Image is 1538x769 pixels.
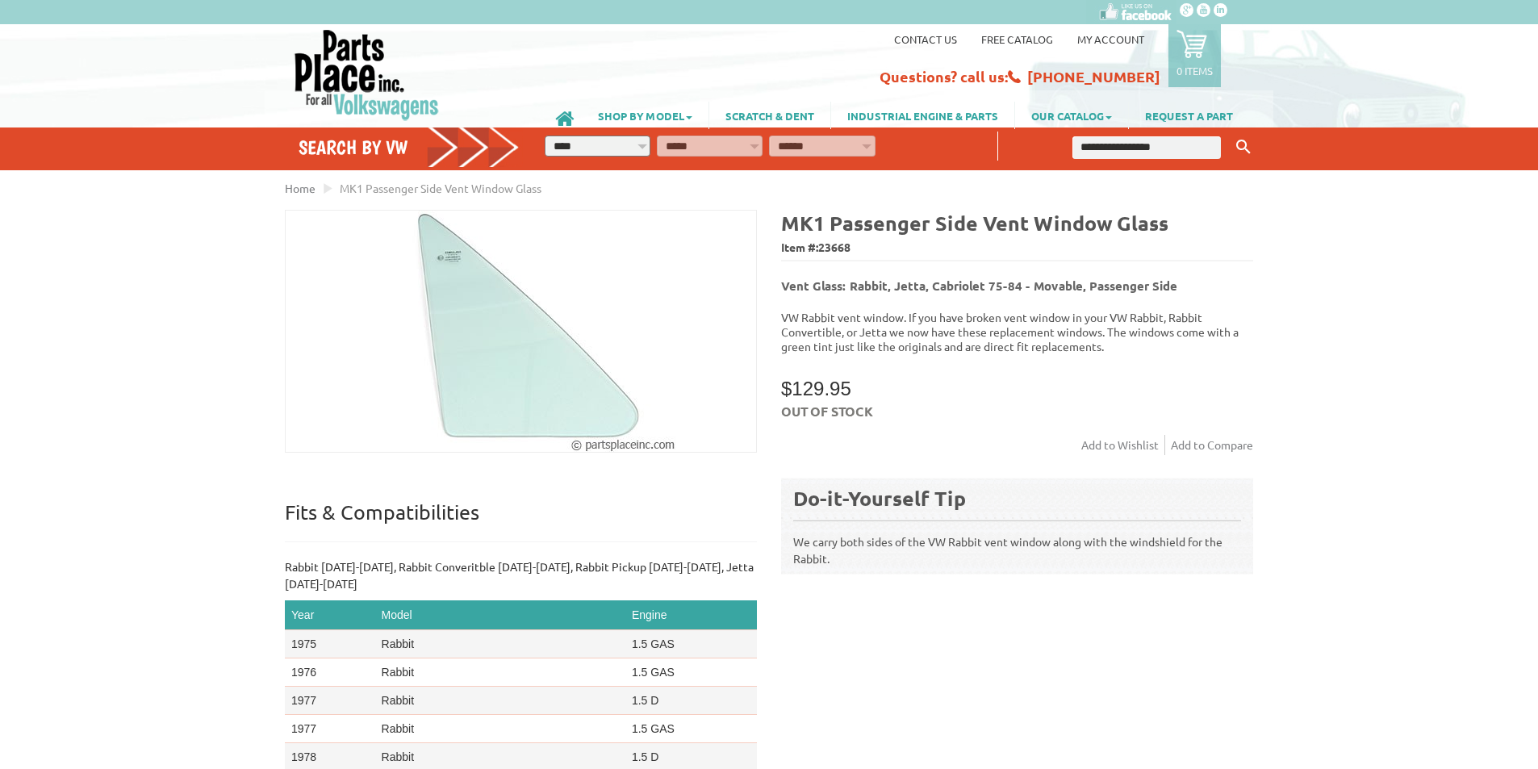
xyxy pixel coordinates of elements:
a: OUR CATALOG [1015,102,1128,129]
span: 23668 [818,240,850,254]
td: 1976 [285,658,375,687]
td: Rabbit [375,658,625,687]
td: 1977 [285,687,375,715]
td: Rabbit [375,687,625,715]
b: Vent Glass: Rabbit, Jetta, Cabriolet 75-84 - Movable, Passenger Side [781,278,1177,294]
td: 1.5 GAS [625,630,757,658]
th: Year [285,600,375,630]
span: $129.95 [781,378,851,399]
a: Home [285,181,316,195]
td: 1975 [285,630,375,658]
a: Free Catalog [981,32,1053,46]
span: MK1 Passenger Side Vent Window Glass [340,181,541,195]
b: Do-it-Yourself Tip [793,485,966,511]
a: 0 items [1168,24,1221,87]
a: Add to Wishlist [1081,435,1165,455]
span: Item #: [781,236,1253,260]
th: Model [375,600,625,630]
td: 1.5 D [625,687,757,715]
a: Contact us [894,32,957,46]
a: My Account [1077,32,1144,46]
a: SCRATCH & DENT [709,102,830,129]
h4: Search by VW [299,136,520,159]
td: Rabbit [375,630,625,658]
p: VW Rabbit vent window. If you have broken vent window in your VW Rabbit, Rabbit Convertible, or J... [781,310,1253,353]
a: INDUSTRIAL ENGINE & PARTS [831,102,1014,129]
img: MK1 Passenger Side Vent Window Glass [366,211,676,452]
p: Fits & Compatibilities [285,499,757,542]
p: We carry both sides of the VW Rabbit vent window along with the windshield for the Rabbit. [793,520,1241,567]
b: MK1 Passenger Side Vent Window Glass [781,210,1168,236]
a: SHOP BY MODEL [582,102,708,129]
a: Add to Compare [1171,435,1253,455]
p: Rabbit [DATE]-[DATE], Rabbit Converitble [DATE]-[DATE], Rabbit Pickup [DATE]-[DATE], Jetta [DATE]... [285,558,757,592]
span: Out of stock [781,403,873,420]
p: 0 items [1176,64,1213,77]
th: Engine [625,600,757,630]
button: Keyword Search [1231,134,1256,161]
td: 1.5 GAS [625,658,757,687]
td: 1977 [285,715,375,743]
img: Parts Place Inc! [293,28,441,121]
td: Rabbit [375,715,625,743]
td: 1.5 GAS [625,715,757,743]
a: REQUEST A PART [1129,102,1249,129]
